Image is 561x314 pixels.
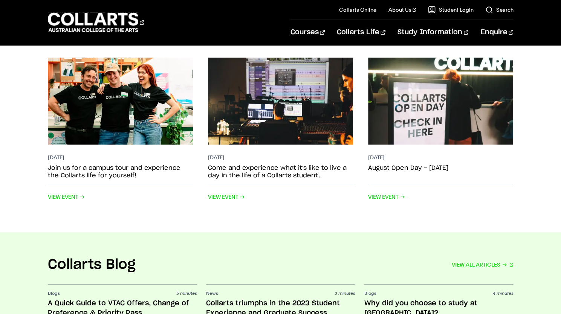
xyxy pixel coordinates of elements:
h2: August Open Day - [DATE] [368,164,513,179]
a: Collarts Online [339,6,376,14]
h2: Come and experience what it's like to live a day in the life of a Collarts student. [208,164,353,179]
a: Search [485,6,513,14]
a: Student Login [428,6,473,14]
a: [DATE] Join us for a campus tour and experience the Collarts life for yourself! View Event [48,58,193,202]
span: View Event [48,192,85,202]
span: Blogs [48,291,60,296]
a: Collarts Life [337,20,385,45]
a: About Us [388,6,416,14]
span: 5 minutes [176,291,197,296]
h2: Collarts Blog [48,256,136,273]
p: [DATE] [48,154,193,161]
a: VIEW ALL ARTICLES [452,259,514,270]
a: [DATE] August Open Day - [DATE] View Event [368,58,513,202]
span: News [206,291,218,296]
a: Courses [290,20,325,45]
span: 3 minutes [334,291,355,296]
a: Enquire [480,20,513,45]
span: 4 minutes [492,291,513,296]
h2: Join us for a campus tour and experience the Collarts life for yourself! [48,164,193,179]
span: View Event [208,192,245,202]
span: Blogs [364,291,376,296]
a: [DATE] Come and experience what it's like to live a day in the life of a Collarts student. View E... [208,58,353,202]
span: View Event [368,192,405,202]
a: Study Information [397,20,468,45]
p: [DATE] [208,154,353,161]
div: Go to homepage [48,12,144,33]
p: [DATE] [368,154,513,161]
